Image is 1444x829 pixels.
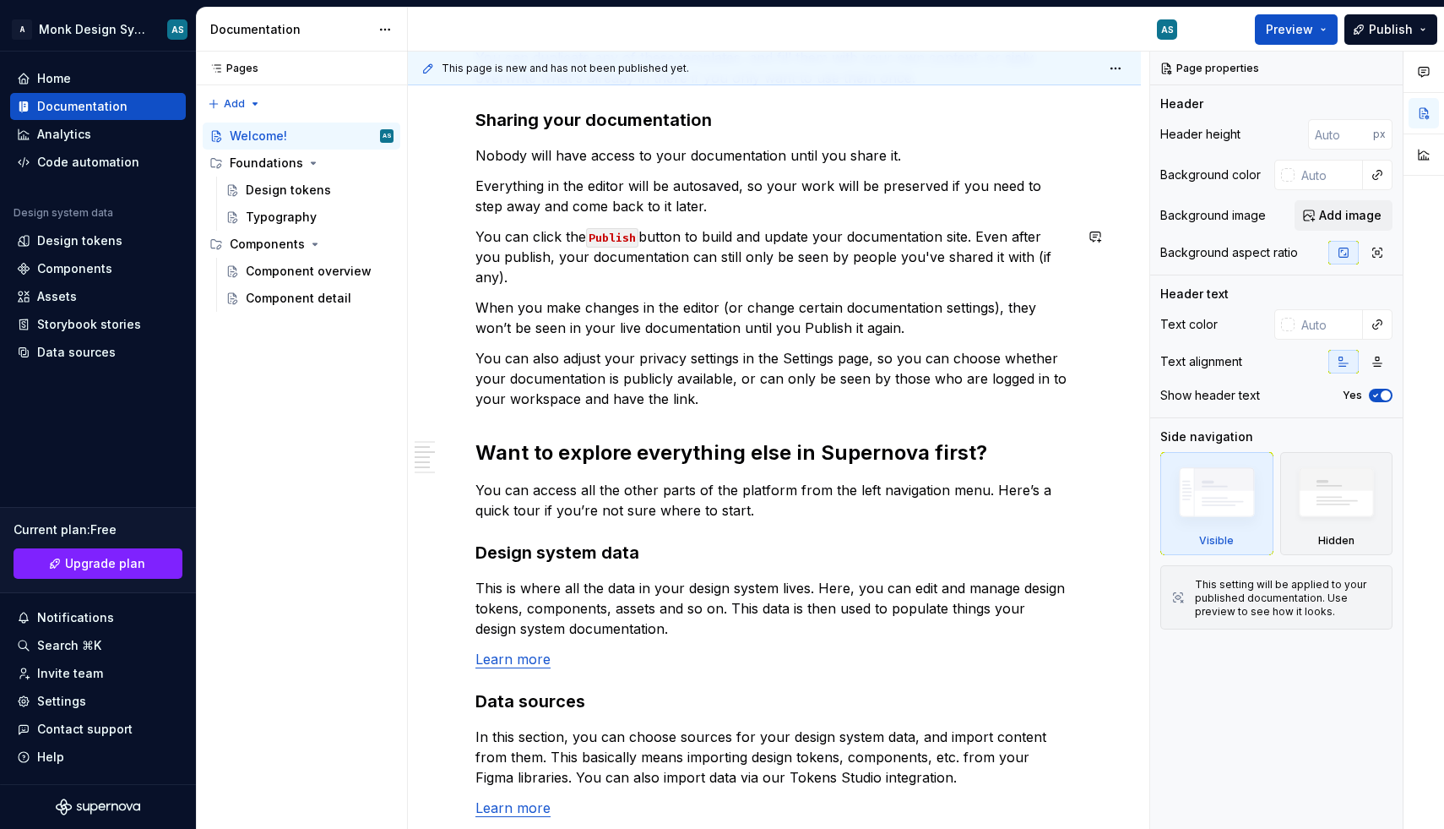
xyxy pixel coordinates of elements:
[56,799,140,815] svg: Supernova Logo
[37,721,133,738] div: Contact support
[1160,428,1253,445] div: Side navigation
[475,297,1073,338] p: When you make changes in the editor (or change certain documentation settings), they won’t be see...
[1160,452,1273,555] div: Visible
[246,290,351,307] div: Component detail
[39,21,147,38] div: Monk Design System
[1161,23,1174,36] div: AS
[65,555,145,572] span: Upgrade plan
[1160,166,1261,183] div: Background color
[219,258,400,285] a: Component overview
[475,348,1073,409] p: You can also adjust your privacy settings in the Settings page, so you can choose whether your do...
[14,206,113,220] div: Design system data
[37,288,77,305] div: Assets
[383,128,392,145] div: AS
[10,604,186,631] button: Notifications
[12,19,32,40] div: A
[10,93,186,120] a: Documentation
[475,145,1073,166] p: Nobody will have access to your documentation until you share it.
[1295,200,1392,231] button: Add image
[230,128,287,145] div: Welcome!
[475,439,1073,466] h2: Want to explore everything else in Supernova first?
[1160,286,1229,303] div: Header text
[37,316,141,333] div: Storybook stories
[171,23,184,36] div: AS
[203,231,400,258] div: Components
[230,155,303,172] div: Foundations
[475,226,1073,287] p: You can click the button to build and update your documentation site. Even after you publish, you...
[1160,207,1266,224] div: Background image
[475,541,1073,564] h3: Design system data
[10,716,186,743] button: Contact support
[586,228,638,248] code: Publish
[1344,14,1437,45] button: Publish
[1318,534,1354,548] div: Hidden
[14,521,182,538] div: Current plan : Free
[246,263,372,280] div: Component overview
[1295,160,1363,190] input: Auto
[37,126,91,143] div: Analytics
[219,204,400,231] a: Typography
[1160,353,1242,370] div: Text alignment
[37,637,101,654] div: Search ⌘K
[10,149,186,176] a: Code automation
[37,665,103,682] div: Invite team
[10,688,186,715] a: Settings
[475,727,1073,788] p: In this section, you can choose sources for your design system data, and import content from them...
[1308,119,1373,150] input: Auto
[37,260,112,277] div: Components
[37,232,122,249] div: Design tokens
[224,97,245,111] span: Add
[210,21,370,38] div: Documentation
[219,285,400,312] a: Component detail
[1160,126,1240,143] div: Header height
[219,177,400,204] a: Design tokens
[37,609,114,626] div: Notifications
[3,11,193,47] button: AMonk Design SystemAS
[203,123,400,312] div: Page tree
[1160,387,1260,404] div: Show header text
[10,255,186,282] a: Components
[475,176,1073,216] p: Everything in the editor will be autosaved, so your work will be preserved if you need to step aw...
[10,227,186,254] a: Design tokens
[1319,207,1382,224] span: Add image
[1195,578,1382,619] div: This setting will be applied to your published documentation. Use preview to see how it looks.
[10,311,186,338] a: Storybook stories
[1280,452,1393,555] div: Hidden
[10,121,186,148] a: Analytics
[10,744,186,771] button: Help
[1295,309,1363,340] input: Auto
[475,108,1073,132] h3: Sharing your documentation
[475,799,551,816] a: Learn more
[203,123,400,150] a: Welcome!AS
[1255,14,1338,45] button: Preview
[10,339,186,366] a: Data sources
[14,548,182,579] a: Upgrade plan
[37,693,86,710] div: Settings
[1160,95,1203,112] div: Header
[246,182,331,199] div: Design tokens
[37,70,71,87] div: Home
[37,749,64,766] div: Help
[10,632,186,659] button: Search ⌘K
[10,283,186,310] a: Assets
[1369,21,1413,38] span: Publish
[1266,21,1313,38] span: Preview
[10,660,186,687] a: Invite team
[37,98,128,115] div: Documentation
[1160,316,1218,333] div: Text color
[1373,128,1386,141] p: px
[442,62,689,75] span: This page is new and has not been published yet.
[475,480,1073,521] p: You can access all the other parts of the platform from the left navigation menu. Here’s a quick ...
[10,65,186,92] a: Home
[1199,534,1234,548] div: Visible
[1343,389,1362,402] label: Yes
[203,92,266,116] button: Add
[1160,244,1298,261] div: Background aspect ratio
[475,690,1073,713] h3: Data sources
[203,62,258,75] div: Pages
[246,209,317,226] div: Typography
[37,344,116,361] div: Data sources
[475,578,1073,639] p: This is where all the data in your design system lives. Here, you can edit and manage design toke...
[230,236,305,253] div: Components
